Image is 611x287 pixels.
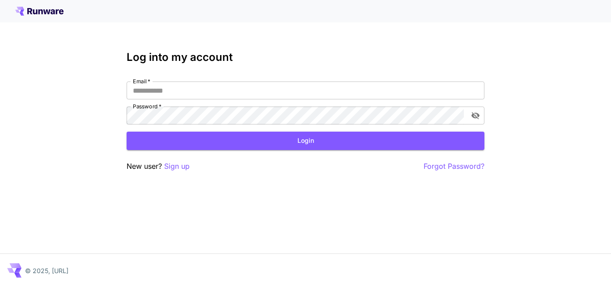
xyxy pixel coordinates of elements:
[164,161,190,172] button: Sign up
[25,266,68,275] p: © 2025, [URL]
[127,132,484,150] button: Login
[424,161,484,172] button: Forgot Password?
[127,51,484,64] h3: Log into my account
[127,161,190,172] p: New user?
[133,103,161,110] label: Password
[467,107,484,124] button: toggle password visibility
[133,77,150,85] label: Email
